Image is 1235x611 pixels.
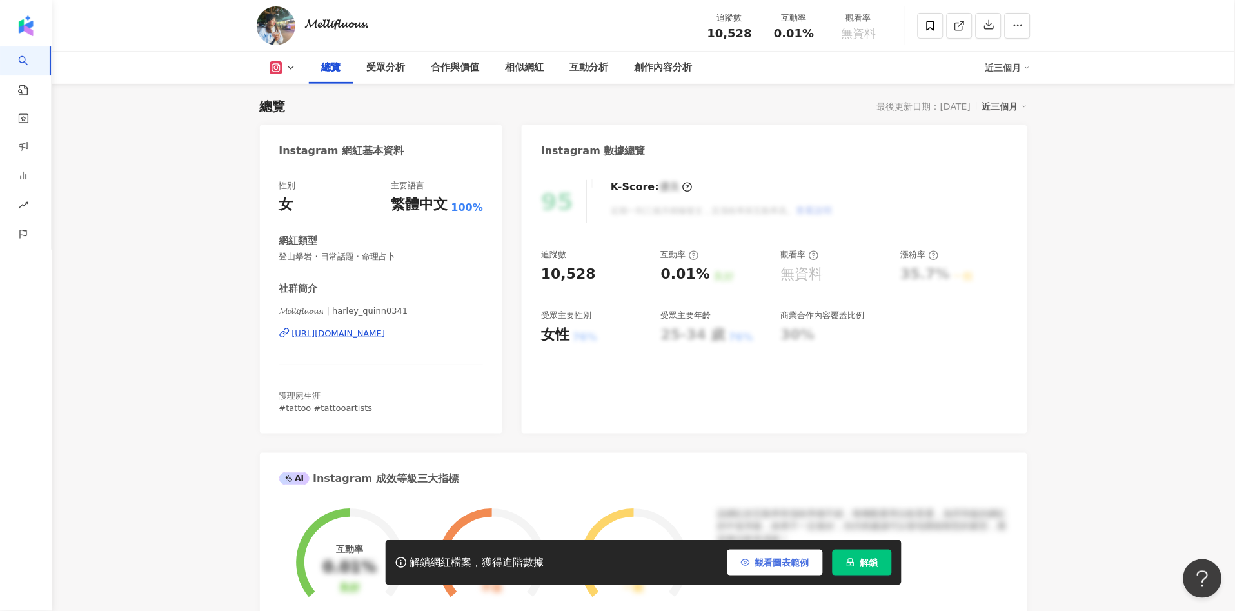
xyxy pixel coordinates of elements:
[833,550,892,576] button: 解鎖
[635,60,693,75] div: 創作內容分析
[846,558,855,567] span: lock
[279,282,318,295] div: 社群簡介
[279,472,459,486] div: Instagram 成效等級三大指標
[279,472,310,485] div: AI
[451,201,483,215] span: 100%
[279,391,373,412] span: 護理屍生涯 #tattoo #tattooartists
[541,310,591,321] div: 受眾主要性別
[279,180,296,192] div: 性別
[18,192,28,221] span: rise
[661,265,710,285] div: 0.01%
[877,101,971,112] div: 最後更新日期：[DATE]
[781,310,865,321] div: 商業合作內容覆蓋比例
[727,550,823,576] button: 觀看圖表範例
[755,557,809,568] span: 觀看圖表範例
[611,180,693,194] div: K-Score :
[985,57,1031,78] div: 近三個月
[339,583,360,595] div: 良好
[506,60,544,75] div: 相似網紅
[279,144,404,158] div: Instagram 網紅基本資料
[260,97,286,115] div: 總覽
[292,328,386,339] div: [URL][DOMAIN_NAME]
[623,583,644,595] div: 一般
[541,265,596,285] div: 10,528
[391,180,425,192] div: 主要語言
[982,98,1027,115] div: 近三個月
[835,12,884,25] div: 觀看率
[901,249,939,261] div: 漲粉率
[781,249,819,261] div: 觀看率
[770,12,819,25] div: 互動率
[305,15,370,32] div: 𝓜𝓮𝓵𝓵𝓲𝓯𝓵𝓾𝓸𝓾𝓼.
[541,249,566,261] div: 追蹤數
[279,328,484,339] a: [URL][DOMAIN_NAME]
[860,557,878,568] span: 解鎖
[570,60,609,75] div: 互動分析
[661,249,699,261] div: 互動率
[279,234,318,248] div: 網紅類型
[367,60,406,75] div: 受眾分析
[718,508,1008,546] div: 該網紅的互動率和漲粉率都不錯，唯獨觀看率比較普通，為同等級的網紅的中低等級，效果不一定會好，但仍然建議可以發包開箱類型的案型，應該會比較有成效！
[410,556,544,570] div: 解鎖網紅檔案，獲得進階數據
[707,26,752,40] span: 10,528
[279,251,484,263] span: 登山攀岩 · 日常話題 · 命理占卜
[842,27,876,40] span: 無資料
[279,305,484,317] span: 𝓜𝓮𝓵𝓵𝓲𝓯𝓵𝓾𝓸𝓾𝓼. | harley_quinn0341
[541,325,569,345] div: 女性
[541,144,646,158] div: Instagram 數據總覽
[391,195,448,215] div: 繁體中文
[706,12,755,25] div: 追蹤數
[661,310,711,321] div: 受眾主要年齡
[781,265,824,285] div: 無資料
[774,27,814,40] span: 0.01%
[482,583,502,595] div: 不佳
[18,46,44,97] a: search
[15,15,36,36] img: logo icon
[322,60,341,75] div: 總覽
[431,60,480,75] div: 合作與價值
[257,6,295,45] img: KOL Avatar
[279,195,293,215] div: 女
